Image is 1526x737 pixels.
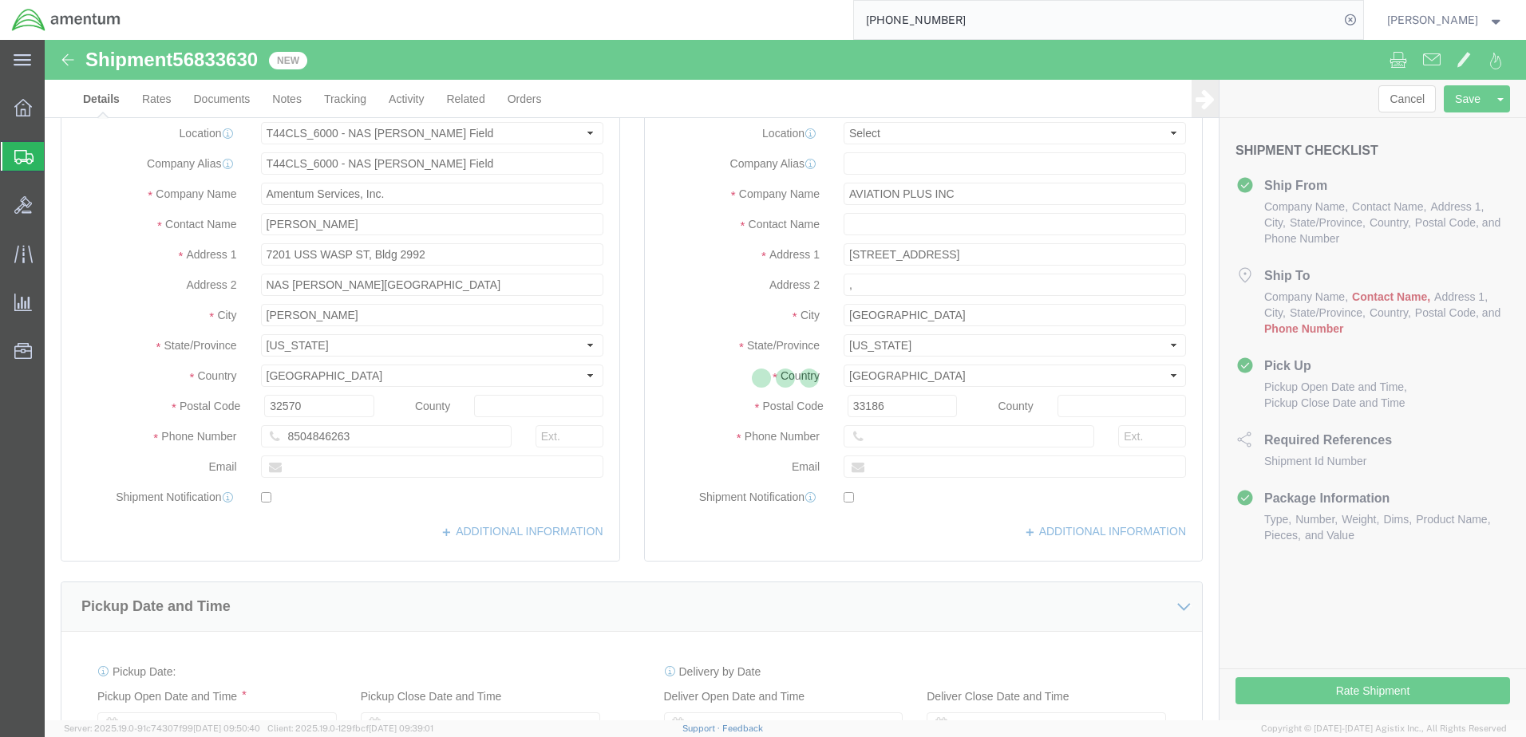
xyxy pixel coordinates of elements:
span: [DATE] 09:50:40 [193,723,260,733]
span: Server: 2025.19.0-91c74307f99 [64,723,260,733]
img: logo [11,8,121,32]
a: Support [682,723,722,733]
span: Copyright © [DATE]-[DATE] Agistix Inc., All Rights Reserved [1261,722,1507,735]
span: Client: 2025.19.0-129fbcf [267,723,433,733]
span: Betty Fuller [1387,11,1478,29]
input: Search for shipment number, reference number [854,1,1339,39]
a: Feedback [722,723,763,733]
span: [DATE] 09:39:01 [369,723,433,733]
button: [PERSON_NAME] [1386,10,1504,30]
